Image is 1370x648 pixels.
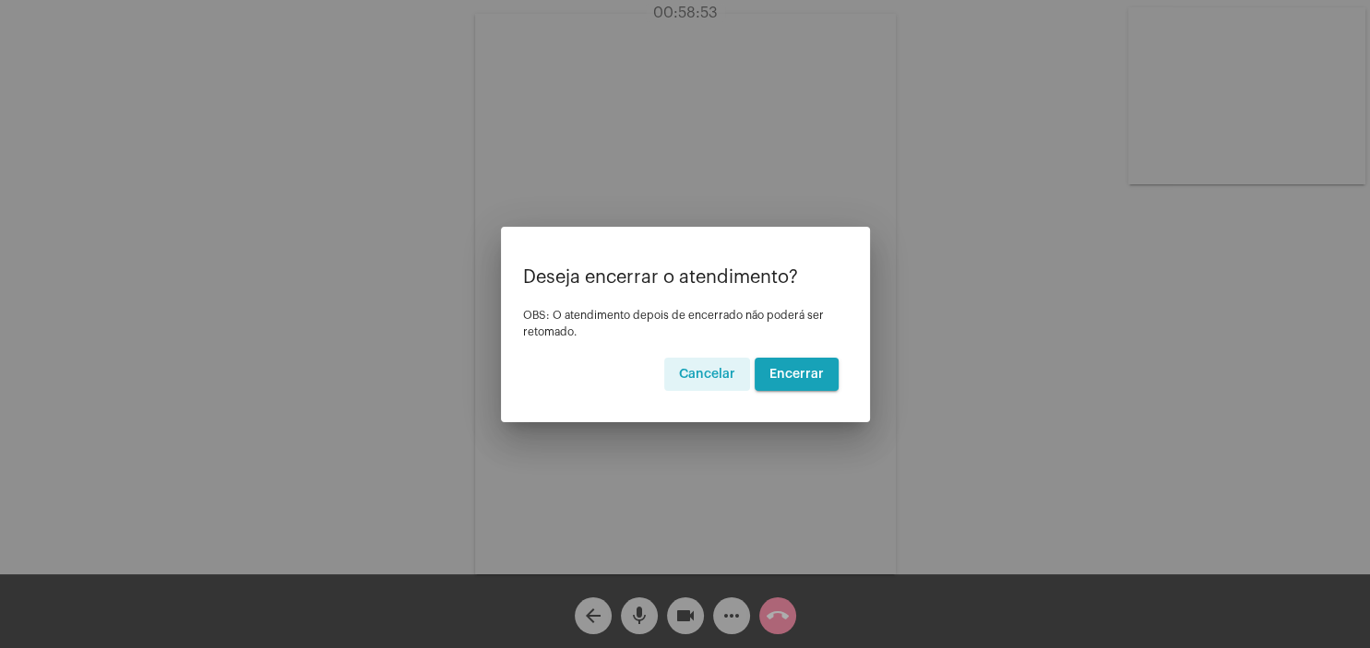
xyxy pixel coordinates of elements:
[523,267,848,288] p: Deseja encerrar o atendimento?
[523,310,824,337] span: OBS: O atendimento depois de encerrado não poderá ser retomado.
[755,358,839,391] button: Encerrar
[679,368,735,381] span: Cancelar
[769,368,824,381] span: Encerrar
[664,358,750,391] button: Cancelar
